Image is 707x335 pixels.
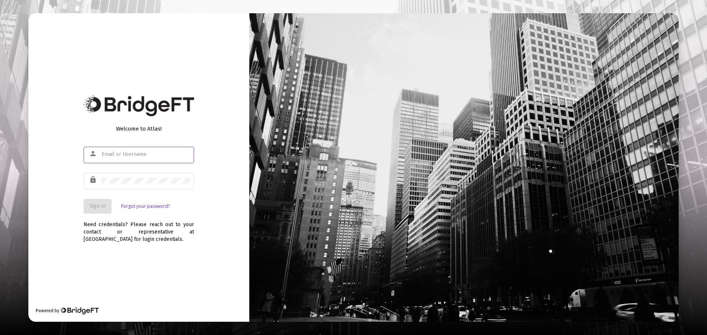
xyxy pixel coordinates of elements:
mat-icon: lock [89,175,98,184]
mat-icon: person [89,149,98,158]
span: Sign In [89,203,106,209]
div: Need credentials? Please reach out to your contact or representative at [GEOGRAPHIC_DATA] for log... [84,214,194,243]
div: Welcome to Atlas! [84,125,194,132]
img: Bridge Financial Technology Logo [60,307,99,314]
a: Forgot your password? [121,203,170,210]
input: Email or Username [102,152,190,157]
div: Powered by [36,307,99,314]
button: Sign In [84,199,112,214]
img: Bridge Financial Technology Logo [84,95,194,116]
